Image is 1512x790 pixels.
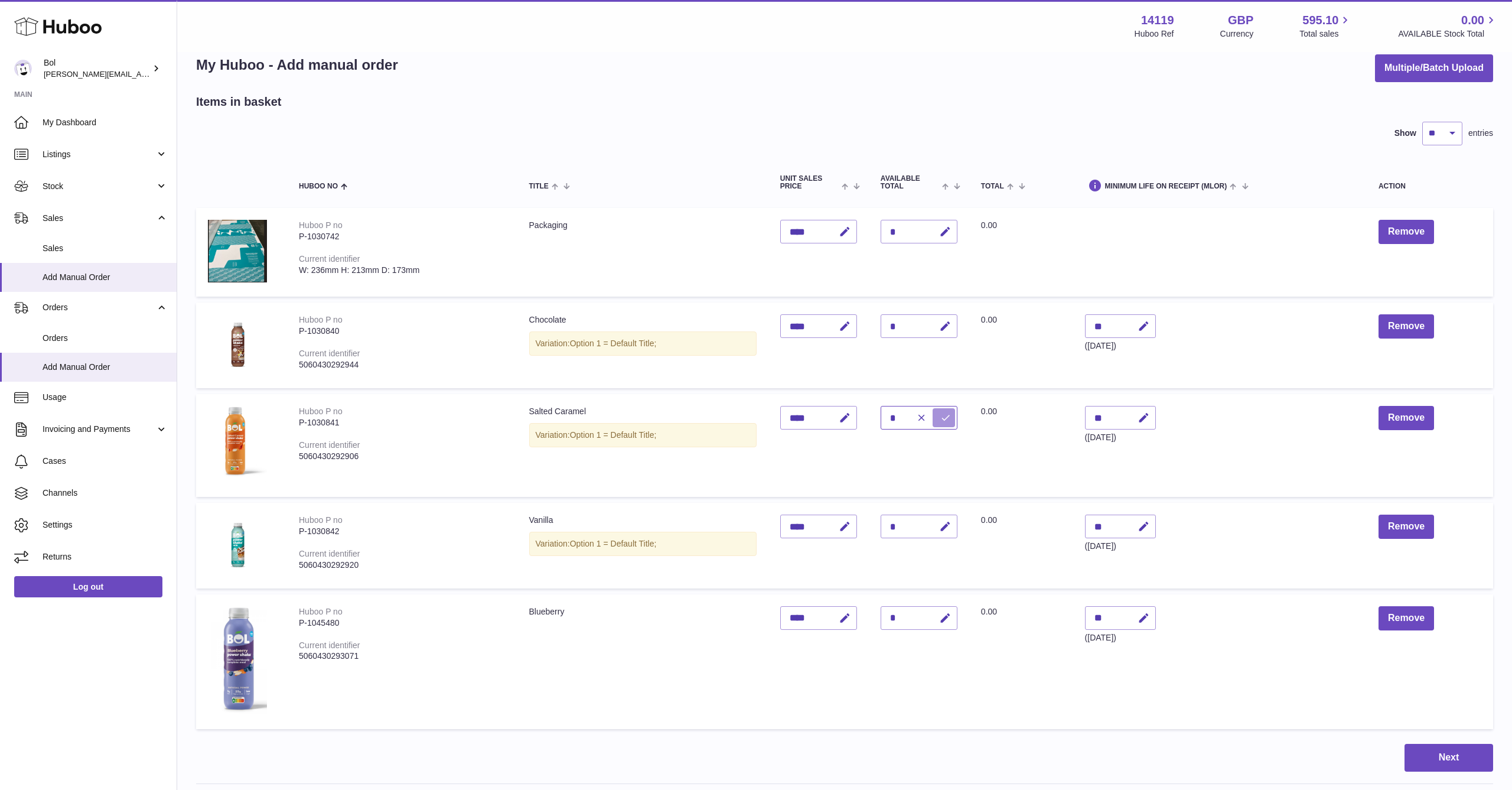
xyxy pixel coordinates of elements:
[780,175,839,190] span: Unit Sales Price
[299,315,343,324] div: Huboo P no
[517,503,768,589] td: Vanilla
[1468,128,1493,139] span: entries
[299,440,360,450] div: Current identifier
[570,539,657,548] span: Option 1 = Default Title;
[570,430,657,440] span: Option 1 = Default Title;
[299,265,506,276] div: W: 236mm H: 213mm D: 173mm
[1379,183,1481,190] div: Action
[981,183,1004,190] span: Total
[529,423,757,447] div: Variation:
[299,560,506,571] div: 5060430292920
[196,94,282,110] h2: Items in basket
[208,606,267,714] img: Blueberry
[299,407,343,416] div: Huboo P no
[1379,406,1434,430] button: Remove
[208,314,267,373] img: Chocolate
[43,487,168,499] span: Channels
[1141,12,1174,28] strong: 14119
[981,607,997,616] span: 0.00
[299,451,506,462] div: 5060430292906
[299,183,338,190] span: Huboo no
[529,331,757,356] div: Variation:
[299,607,343,616] div: Huboo P no
[1085,632,1156,643] div: ([DATE])
[43,213,155,224] span: Sales
[43,551,168,563] span: Returns
[43,424,155,435] span: Invoicing and Payments
[1394,128,1416,139] label: Show
[299,220,343,230] div: Huboo P no
[1085,340,1156,352] div: ([DATE])
[529,183,549,190] span: Title
[299,417,506,428] div: P-1030841
[43,181,155,192] span: Stock
[1085,541,1156,552] div: ([DATE])
[1398,12,1498,40] a: 0.00 AVAILABLE Stock Total
[299,526,506,537] div: P-1030842
[1105,183,1227,190] span: Minimum Life On Receipt (MLOR)
[981,220,997,230] span: 0.00
[299,359,506,370] div: 5060430292944
[43,392,168,403] span: Usage
[43,519,168,531] span: Settings
[1135,28,1174,40] div: Huboo Ref
[196,56,398,74] h1: My Huboo - Add manual order
[43,117,168,128] span: My Dashboard
[981,407,997,416] span: 0.00
[1461,12,1484,28] span: 0.00
[299,349,360,358] div: Current identifier
[43,333,168,344] span: Orders
[517,594,768,729] td: Blueberry
[43,272,168,283] span: Add Manual Order
[14,576,162,597] a: Log out
[208,515,267,574] img: Vanilla
[43,302,155,313] span: Orders
[1379,515,1434,539] button: Remove
[1299,12,1352,40] a: 595.10 Total sales
[43,456,168,467] span: Cases
[14,60,32,77] img: Scott.Sutcliffe@bolfoods.com
[1228,12,1253,28] strong: GBP
[570,339,657,348] span: Option 1 = Default Title;
[529,532,757,556] div: Variation:
[517,208,768,297] td: Packaging
[208,220,267,282] img: Packaging
[299,326,506,337] div: P-1030840
[981,315,997,324] span: 0.00
[43,149,155,160] span: Listings
[1085,432,1156,443] div: ([DATE])
[299,617,506,629] div: P-1045480
[299,651,506,662] div: 5060430293071
[517,303,768,388] td: Chocolate
[1405,744,1493,772] button: Next
[43,362,168,373] span: Add Manual Order
[1398,28,1498,40] span: AVAILABLE Stock Total
[1302,12,1338,28] span: 595.10
[208,406,267,482] img: Salted Caramel
[1379,314,1434,339] button: Remove
[981,515,997,525] span: 0.00
[299,254,360,264] div: Current identifier
[1379,606,1434,630] button: Remove
[1379,220,1434,244] button: Remove
[44,69,300,79] span: [PERSON_NAME][EMAIL_ADDRESS][PERSON_NAME][DOMAIN_NAME]
[517,394,768,497] td: Salted Caramel
[43,243,168,254] span: Sales
[1375,54,1493,82] button: Multiple/Batch Upload
[299,515,343,525] div: Huboo P no
[44,57,150,80] div: Bol
[1299,28,1352,40] span: Total sales
[299,231,506,242] div: P-1030742
[1220,28,1254,40] div: Currency
[299,549,360,558] div: Current identifier
[881,175,939,190] span: AVAILABLE Total
[299,641,360,650] div: Current identifier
